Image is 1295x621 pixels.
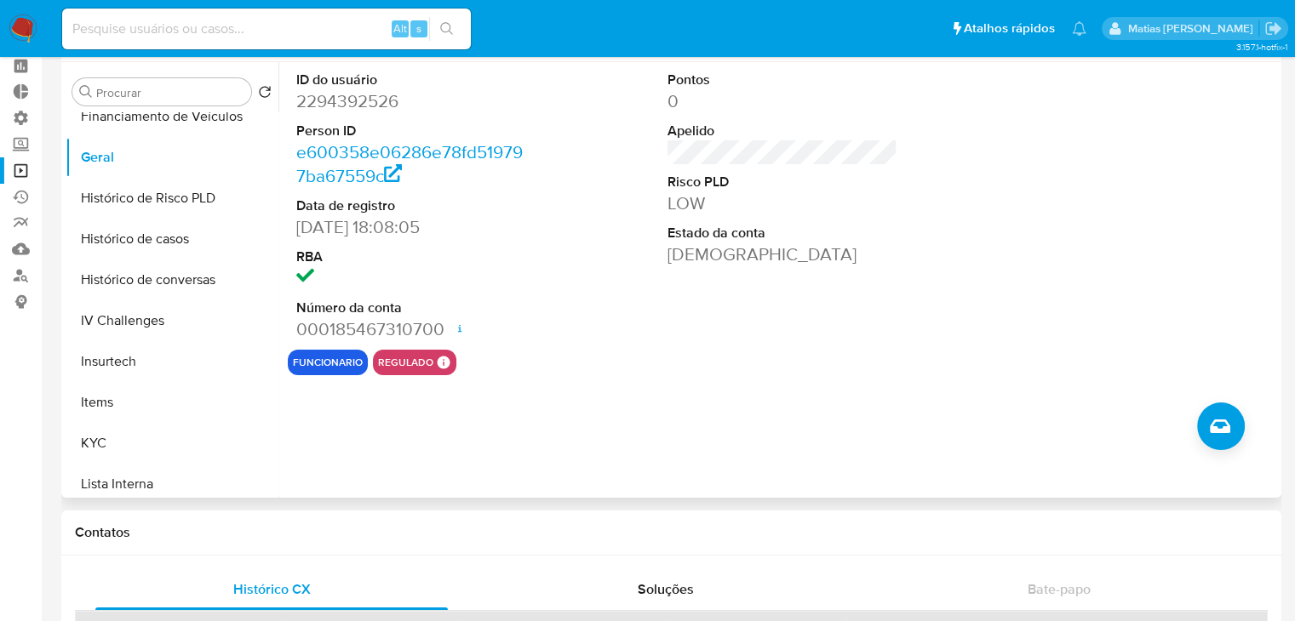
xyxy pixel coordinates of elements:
[296,140,523,188] a: e600358e06286e78fd519797ba67559c
[66,259,278,300] button: Histórico de conversas
[293,359,363,366] button: funcionario
[233,579,311,599] span: Histórico CX
[668,224,898,242] dt: Estado da conta
[1072,21,1086,36] a: Notificações
[66,382,278,423] button: Items
[79,85,93,99] button: Procurar
[66,219,278,259] button: Histórico de casos
[668,173,898,191] dt: Risco PLD
[296,317,527,341] dd: 000185467310700
[296,89,527,113] dd: 2294392526
[429,17,464,41] button: search-icon
[1127,20,1258,37] p: matias.logusso@mercadopago.com.br
[258,85,272,104] button: Retornar ao pedido padrão
[668,191,898,215] dd: LOW
[296,71,527,89] dt: ID do usuário
[637,579,693,599] span: Soluções
[416,20,421,37] span: s
[296,248,527,266] dt: RBA
[66,464,278,504] button: Lista Interna
[75,524,1268,541] h1: Contatos
[378,359,433,366] button: regulado
[62,18,471,40] input: Pesquise usuários ou casos...
[296,122,527,140] dt: Person ID
[393,20,407,37] span: Alt
[96,85,244,100] input: Procurar
[668,122,898,140] dt: Apelido
[964,20,1055,37] span: Atalhos rápidos
[66,178,278,219] button: Histórico de Risco PLD
[668,71,898,89] dt: Pontos
[296,299,527,317] dt: Número da conta
[1264,20,1282,37] a: Sair
[296,215,527,239] dd: [DATE] 18:08:05
[66,96,278,137] button: Financiamento de Veículos
[1235,40,1286,54] span: 3.157.1-hotfix-1
[66,300,278,341] button: IV Challenges
[1028,579,1091,599] span: Bate-papo
[66,137,278,178] button: Geral
[296,197,527,215] dt: Data de registro
[66,341,278,382] button: Insurtech
[668,89,898,113] dd: 0
[668,242,898,266] dd: [DEMOGRAPHIC_DATA]
[66,423,278,464] button: KYC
